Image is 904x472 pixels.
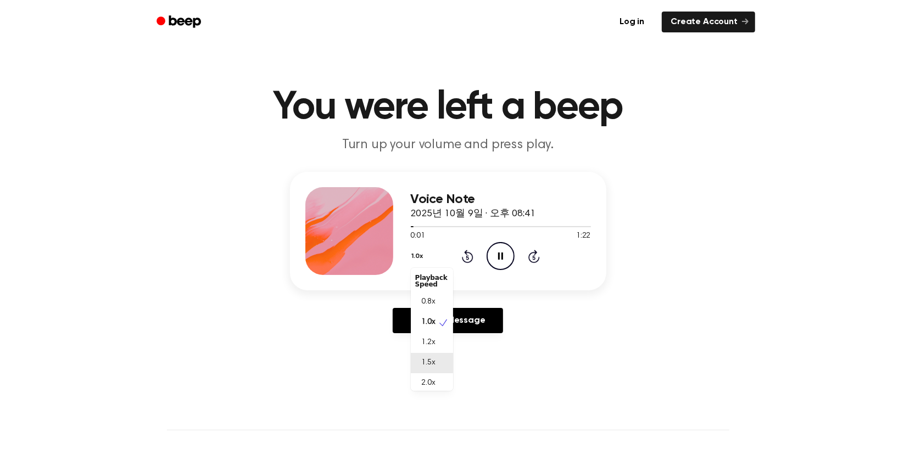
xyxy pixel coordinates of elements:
span: 1.0x [422,317,436,328]
span: 0.8x [422,296,436,308]
span: 1.2x [422,337,436,349]
span: 2.0x [422,378,436,389]
span: 1.5x [422,357,436,369]
div: 1.0x [411,268,453,391]
div: Playback Speed [411,270,453,292]
button: 1.0x [411,247,427,266]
